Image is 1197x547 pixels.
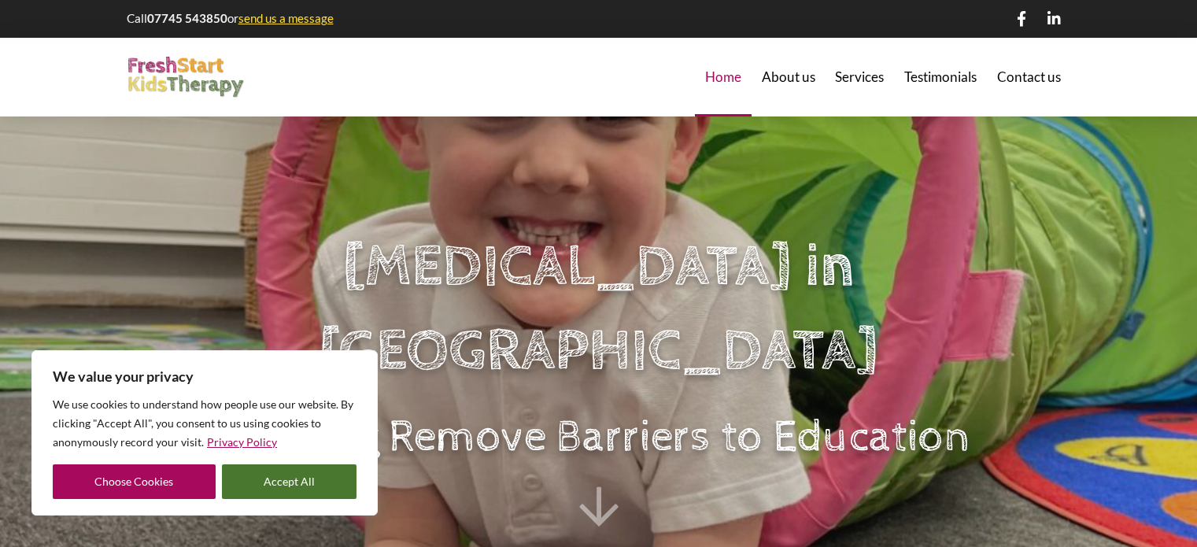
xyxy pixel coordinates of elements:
a: Services [826,38,895,116]
button: Choose Cookies [53,464,216,499]
img: FreshStart Kids Therapy logo [127,57,245,98]
a: send us a message [238,11,334,25]
strong: 07745 543850 [147,11,227,25]
button: Accept All [222,464,357,499]
p: Call or [127,10,336,27]
span: Testimonials [904,70,977,83]
p: We value your privacy [53,367,357,386]
p: We use cookies to understand how people use our website. By clicking "Accept All", you consent to... [53,395,357,452]
p: Helping Remove Barriers to Education [227,406,970,469]
span: About us [762,70,815,83]
a: Testimonials [894,38,987,116]
a: About us [752,38,826,116]
a: Privacy Policy [206,434,278,449]
a: Home [695,38,752,116]
span: Home [705,70,741,83]
span: Services [835,70,884,83]
a: Contact us [987,38,1071,116]
span: Contact us [997,70,1061,83]
h1: [MEDICAL_DATA] in [GEOGRAPHIC_DATA] [152,226,1046,394]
